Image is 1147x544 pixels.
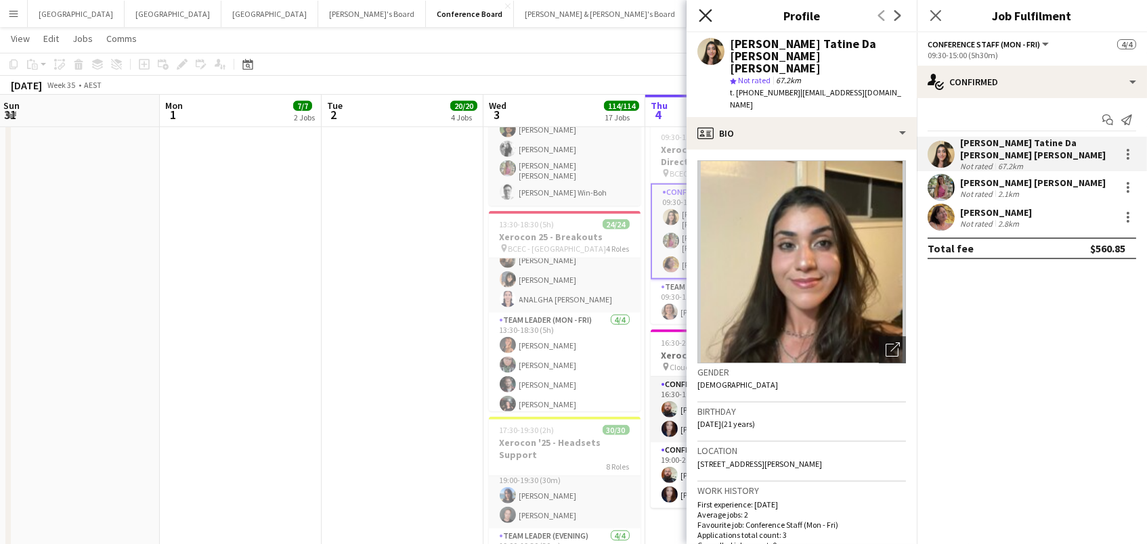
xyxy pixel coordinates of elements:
span: 17:30-19:30 (2h) [500,425,555,435]
app-job-card: 13:30-18:30 (5h)24/24Xerocon 25 - Breakouts BCEC - [GEOGRAPHIC_DATA]4 Roles[PERSON_NAME][PERSON_N... [489,211,641,411]
div: 2 Jobs [294,112,315,122]
span: Cloudland [670,362,707,372]
span: Conference Staff (Mon - Fri) [928,39,1040,49]
span: [DATE] (21 years) [697,419,755,429]
span: Edit [43,32,59,45]
span: 4 Roles [607,244,630,254]
button: [PERSON_NAME]'s Board [318,1,426,27]
div: 67.2km [995,161,1026,171]
div: [PERSON_NAME] Tatine Da [PERSON_NAME] [PERSON_NAME] [730,38,906,74]
h3: Gender [697,366,906,378]
span: Thu [651,99,668,112]
span: BCEC - [GEOGRAPHIC_DATA] [508,244,607,254]
span: [STREET_ADDRESS][PERSON_NAME] [697,459,822,469]
div: 4 Jobs [451,112,477,122]
p: First experience: [DATE] [697,499,906,509]
button: [GEOGRAPHIC_DATA] [28,1,125,27]
h3: Xerocon 25 - Wrap Party [651,349,802,361]
span: Not rated [738,75,771,85]
div: Not rated [960,189,995,199]
app-job-card: 16:30-20:30 (4h)4/4Xerocon 25 - Wrap Party Cloudland2 RolesConference Staff (Mon - Fri)2/216:30-1... [651,330,802,508]
span: 30/30 [603,425,630,435]
span: 24/24 [603,219,630,229]
h3: Work history [697,484,906,497]
h3: Job Fulfilment [917,7,1147,24]
p: Favourite job: Conference Staff (Mon - Fri) [697,520,906,530]
span: Tue [327,99,343,112]
span: 4 [649,107,668,122]
div: Total fee [928,242,974,255]
img: Crew avatar or photo [697,160,906,363]
h3: Xerocon 25 - Breakouts [489,231,641,243]
h3: Location [697,445,906,457]
div: Not rated [960,219,995,229]
button: Conference Staff (Mon - Fri) [928,39,1051,49]
a: Edit [38,30,64,47]
app-card-role: Team Leader (Mon - Fri)4/413:30-18:30 (5h)[PERSON_NAME][PERSON_NAME][PERSON_NAME][PERSON_NAME] [489,313,641,417]
a: View [5,30,35,47]
span: 1 [163,107,183,122]
p: Average jobs: 2 [697,509,906,520]
div: 17 Jobs [605,112,639,122]
span: 7/7 [293,101,312,111]
div: [PERSON_NAME] [960,206,1032,219]
span: 31 [1,107,20,122]
span: Week 35 [45,80,79,90]
span: 09:30-15:00 (5h30m) [662,132,732,142]
div: [PERSON_NAME] [PERSON_NAME] [960,177,1106,189]
span: | [EMAIL_ADDRESS][DOMAIN_NAME] [730,87,901,110]
a: Jobs [67,30,98,47]
span: 2 [325,107,343,122]
span: 13:30-18:30 (5h) [500,219,555,229]
h3: Profile [687,7,917,24]
app-card-role: Event Manager (Evening)2/219:00-19:30 (30m)[PERSON_NAME][PERSON_NAME] [489,463,641,528]
span: 20/20 [450,101,477,111]
app-card-role: Conference Staff (Evening)2/219:00-20:30 (1h30m)[PERSON_NAME][PERSON_NAME] [651,443,802,508]
span: View [11,32,30,45]
app-card-role: Conference Staff (Mon - Fri)3/309:30-15:00 (5h30m)[PERSON_NAME] Tatine Da [PERSON_NAME] [PERSON_N... [651,183,802,279]
app-card-role: Team Leader (Mon - Fri)1/109:30-15:00 (5h30m)[PERSON_NAME] [651,279,802,325]
span: BCEC - [GEOGRAPHIC_DATA] [670,168,769,179]
span: [DEMOGRAPHIC_DATA] [697,380,778,390]
app-card-role: Conference Staff (Mon - Fri)5/512:30-19:00 (6h30m)[PERSON_NAME][PERSON_NAME][PERSON_NAME][PERSON_... [489,77,641,206]
a: Comms [101,30,142,47]
span: 114/114 [604,101,639,111]
button: [PERSON_NAME] & [PERSON_NAME]'s Board [514,1,687,27]
div: $560.85 [1090,242,1125,255]
app-card-role: Conference Staff (Mon - Fri)2/216:30-19:00 (2h30m)[PERSON_NAME][PERSON_NAME] [651,377,802,443]
span: Jobs [72,32,93,45]
h3: Birthday [697,405,906,417]
div: 2.8km [995,219,1022,229]
span: Wed [489,99,506,112]
div: 09:30-15:00 (5h30m) [928,50,1136,60]
span: Comms [106,32,137,45]
span: 8 Roles [607,461,630,472]
h3: Xerocon '25 - Headsets Support [489,436,641,461]
div: 2.1km [995,189,1022,199]
div: Bio [687,117,917,150]
span: 3 [487,107,506,122]
div: AEST [84,80,102,90]
div: Confirmed [917,66,1147,98]
button: Conference Board [426,1,514,27]
span: 67.2km [773,75,804,85]
button: [GEOGRAPHIC_DATA] [221,1,318,27]
div: [PERSON_NAME] Tatine Da [PERSON_NAME] [PERSON_NAME] [960,137,1114,161]
span: Sun [3,99,20,112]
p: Applications total count: 3 [697,530,906,540]
div: Open photos pop-in [879,336,906,363]
h3: Xerocon 25 - Discovery Stage Directional [651,143,802,168]
span: Mon [165,99,183,112]
span: 4/4 [1117,39,1136,49]
app-job-card: 09:30-15:00 (5h30m)4/4Xerocon 25 - Discovery Stage Directional BCEC - [GEOGRAPHIC_DATA]2 RolesCon... [651,124,802,324]
span: 16:30-20:30 (4h) [662,338,716,348]
div: [DATE] [11,78,42,92]
div: Not rated [960,161,995,171]
button: [GEOGRAPHIC_DATA] [125,1,221,27]
span: t. [PHONE_NUMBER] [730,87,800,97]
